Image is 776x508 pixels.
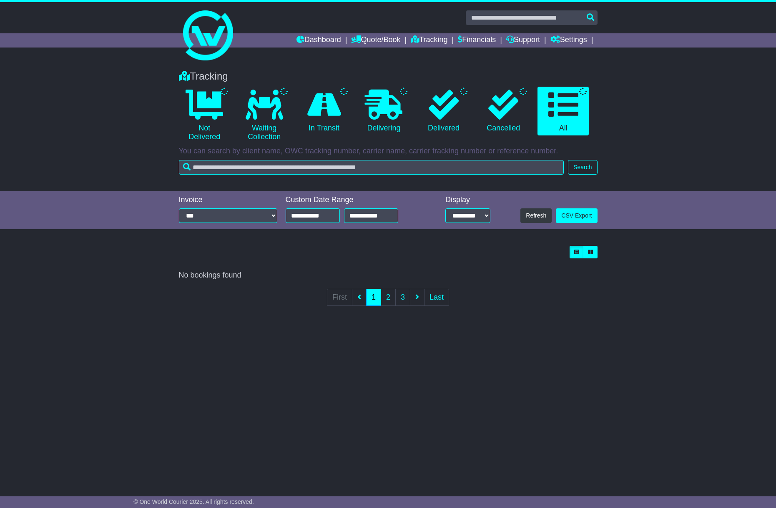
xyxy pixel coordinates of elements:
[366,289,381,306] a: 1
[550,33,587,48] a: Settings
[411,33,447,48] a: Tracking
[179,87,230,145] a: Not Delivered
[298,87,349,136] a: In Transit
[424,289,449,306] a: Last
[358,87,409,136] a: Delivering
[179,147,598,156] p: You can search by client name, OWC tracking number, carrier name, carrier tracking number or refe...
[506,33,540,48] a: Support
[556,208,597,223] a: CSV Export
[179,271,598,280] div: No bookings found
[351,33,400,48] a: Quote/Book
[286,195,419,205] div: Custom Date Range
[445,195,490,205] div: Display
[458,33,496,48] a: Financials
[179,195,277,205] div: Invoice
[175,70,602,83] div: Tracking
[133,498,254,505] span: © One World Courier 2025. All rights reserved.
[520,208,552,223] button: Refresh
[537,87,589,136] a: All
[568,160,597,175] button: Search
[239,87,290,145] a: Waiting Collection
[395,289,410,306] a: 3
[418,87,469,136] a: Delivered
[478,87,529,136] a: Cancelled
[381,289,396,306] a: 2
[296,33,341,48] a: Dashboard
